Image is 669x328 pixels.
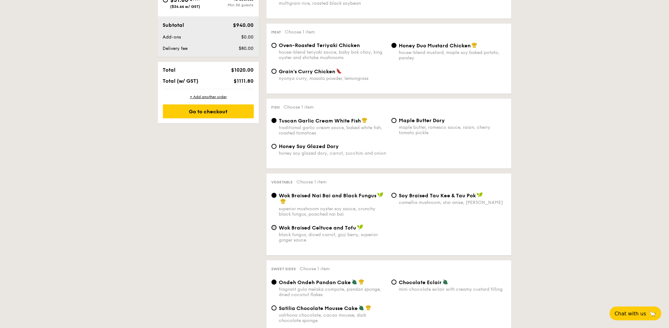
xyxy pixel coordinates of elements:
span: Total [163,67,176,73]
span: Wok Braised Celtuce and Tofu [279,225,356,231]
span: Total (w/ GST) [163,78,199,84]
input: Wok Braised Celtuce and Tofublack fungus, diced carrot, goji berry, superior ginger sauce [272,225,277,230]
button: Chat with us🦙 [610,307,661,320]
img: icon-vegan.f8ff3823.svg [377,192,384,198]
img: icon-chef-hat.a58ddaea.svg [359,279,364,285]
img: icon-vegetarian.fe4039eb.svg [352,279,357,285]
span: ($34.66 w/ GST) [170,4,200,9]
input: ⁠Soy Braised Tau Kee & Tau Pokcamellia mushroom, star anise, [PERSON_NAME] [391,193,397,198]
span: Meat [272,30,281,34]
span: Delivery fee [163,46,188,51]
span: Chocolate Eclair [399,279,442,285]
div: valrhona chocolate, cacao mousse, dark chocolate sponge [279,313,386,323]
span: Add-ons [163,34,181,40]
div: house-blend mustard, maple soy baked potato, parsley [399,50,506,61]
div: traditional garlic cream sauce, baked white fish, roasted tomatoes [279,125,386,136]
input: Maple Butter Dorymaple butter, romesco sauce, raisin, cherry tomato pickle [391,118,397,123]
span: $1020.00 [231,67,254,73]
img: icon-chef-hat.a58ddaea.svg [362,117,367,123]
img: icon-chef-hat.a58ddaea.svg [366,305,371,311]
div: fragrant gula melaka compote, pandan sponge, dried coconut flakes [279,287,386,297]
span: Choose 1 item [285,29,315,35]
span: ⁠Soy Braised Tau Kee & Tau Pok [399,193,476,199]
span: Ondeh Ondeh Pandan Cake [279,279,351,285]
span: Vegetable [272,180,293,184]
span: Satilia Chocolate Mousse Cake [279,305,358,311]
img: icon-vegan.f8ff3823.svg [477,192,483,198]
img: icon-vegan.f8ff3823.svg [357,224,363,230]
input: Honey Soy Glazed Doryhoney soy glazed dory, carrot, zucchini and onion [272,144,277,149]
div: camellia mushroom, star anise, [PERSON_NAME] [399,200,506,205]
input: Grain's Curry Chickennyonya curry, masala powder, lemongrass [272,69,277,74]
span: Wok Braised Nai Bai and Black Fungus [279,193,377,199]
div: mini chocolate eclair with creamy custard filling [399,287,506,292]
div: black fungus, diced carrot, goji berry, superior ginger sauce [279,232,386,243]
div: nyonya curry, masala powder, lemongrass [279,76,386,81]
input: Wok Braised Nai Bai and Black Fungussuperior mushroom oyster soy sauce, crunchy black fungus, poa... [272,193,277,198]
span: Sweet sides [272,267,296,271]
span: Fish [272,105,280,110]
div: + Add another order [163,94,254,99]
div: maple butter, romesco sauce, raisin, cherry tomato pickle [399,125,506,135]
img: icon-vegetarian.fe4039eb.svg [443,279,448,285]
img: icon-chef-hat.a58ddaea.svg [472,42,477,48]
span: $80.00 [239,46,254,51]
span: Chat with us [615,311,646,317]
div: Min 30 guests [208,3,254,7]
input: Ondeh Ondeh Pandan Cakefragrant gula melaka compote, pandan sponge, dried coconut flakes [272,280,277,285]
div: multigrain rice, roasted black soybean [279,1,386,6]
div: superior mushroom oyster soy sauce, crunchy black fungus, poached nai bai [279,206,386,217]
span: $1111.80 [234,78,254,84]
img: icon-spicy.37a8142b.svg [336,68,342,74]
span: Choose 1 item [300,266,330,271]
span: Maple Butter Dory [399,117,445,123]
input: Chocolate Eclairmini chocolate eclair with creamy custard filling [391,280,397,285]
span: $0.00 [241,34,254,40]
span: $940.00 [233,22,254,28]
span: 🦙 [649,310,656,317]
span: Subtotal [163,22,184,28]
img: icon-vegetarian.fe4039eb.svg [359,305,364,311]
span: Honey Soy Glazed Dory [279,143,339,149]
span: Choose 1 item [297,179,327,185]
div: honey soy glazed dory, carrot, zucchini and onion [279,151,386,156]
span: Grain's Curry Chicken [279,69,336,75]
input: Tuscan Garlic Cream White Fishtraditional garlic cream sauce, baked white fish, roasted tomatoes [272,118,277,123]
input: Oven-Roasted Teriyaki Chickenhouse-blend teriyaki sauce, baby bok choy, king oyster and shiitake ... [272,43,277,48]
input: Honey Duo Mustard Chickenhouse-blend mustard, maple soy baked potato, parsley [391,43,397,48]
input: Satilia Chocolate Mousse Cakevalrhona chocolate, cacao mousse, dark chocolate sponge [272,306,277,311]
span: Oven-Roasted Teriyaki Chicken [279,42,360,48]
div: Go to checkout [163,104,254,118]
span: Choose 1 item [284,104,314,110]
span: Tuscan Garlic Cream White Fish [279,118,361,124]
div: house-blend teriyaki sauce, baby bok choy, king oyster and shiitake mushrooms [279,50,386,60]
span: Honey Duo Mustard Chicken [399,43,471,49]
img: icon-chef-hat.a58ddaea.svg [280,199,286,204]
